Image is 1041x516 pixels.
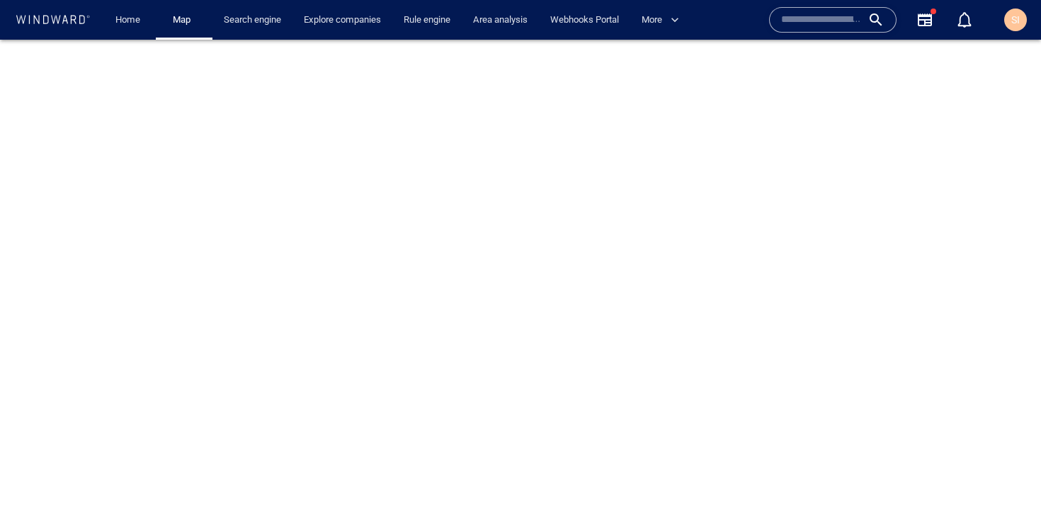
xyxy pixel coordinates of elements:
[1011,14,1020,26] span: SI
[545,8,625,33] a: Webhooks Portal
[956,11,973,28] div: Notification center
[398,8,456,33] a: Rule engine
[110,8,146,33] a: Home
[167,8,201,33] a: Map
[1001,6,1030,34] button: SI
[218,8,287,33] a: Search engine
[161,8,207,33] button: Map
[642,12,679,28] span: More
[636,8,691,33] button: More
[105,8,150,33] button: Home
[467,8,533,33] a: Area analysis
[981,452,1030,505] iframe: Chat
[298,8,387,33] a: Explore companies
